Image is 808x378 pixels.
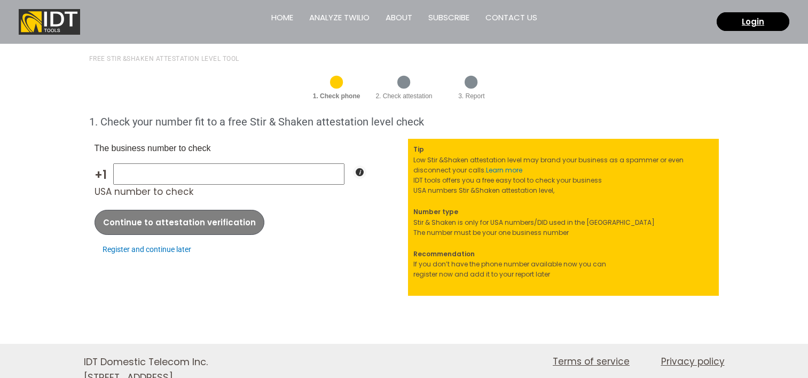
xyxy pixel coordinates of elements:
p: Stir & Shaken is only for USA numbers/DID used in the [GEOGRAPHIC_DATA] The number must be your o... [413,207,713,238]
h6: 3. Report [443,93,500,99]
span: IDT Domestic Telecom Inc. [84,355,208,368]
h3: The business number to check [95,144,403,153]
a: Terms of service [526,355,634,369]
span: +1 [95,163,107,184]
strong: Number type [413,207,458,216]
img: IDT Tools [19,9,80,35]
a: Register and continue later [103,245,191,254]
a: Home [263,4,301,39]
i: i [353,166,366,179]
a: Contact us [477,4,545,39]
a: Privacy policy [634,355,725,369]
nav: Site Navigation [418,355,725,369]
label: USA number to check [95,185,193,198]
strong: Tip [413,145,424,154]
a: Subscribe [420,4,477,39]
p: If you don’t have the phone number available now you can register now and add it to your report l... [413,249,713,280]
p: Low Stir &Shaken attestation level may brand your business as a spammer or even disconnect your c... [413,144,713,195]
h6: 1. Check phone [308,93,365,99]
a: About [378,4,420,39]
strong: Recommendation [413,249,475,258]
a: Learn more [486,166,522,175]
a: Analyze Twilio [301,4,378,39]
h6: 2. Check attestation [375,93,432,99]
h2: 1. Check your number fit to a free Stir & Shaken attestation level check [89,115,719,128]
a: Login [717,12,789,31]
nav: Site Navigation [263,4,545,39]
